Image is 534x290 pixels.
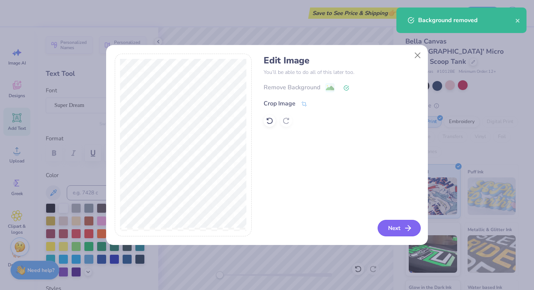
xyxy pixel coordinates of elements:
[418,16,515,25] div: Background removed
[264,68,419,76] p: You’ll be able to do all of this later too.
[411,48,425,63] button: Close
[378,220,421,236] button: Next
[264,99,295,108] div: Crop Image
[264,55,419,66] h4: Edit Image
[515,16,520,25] button: close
